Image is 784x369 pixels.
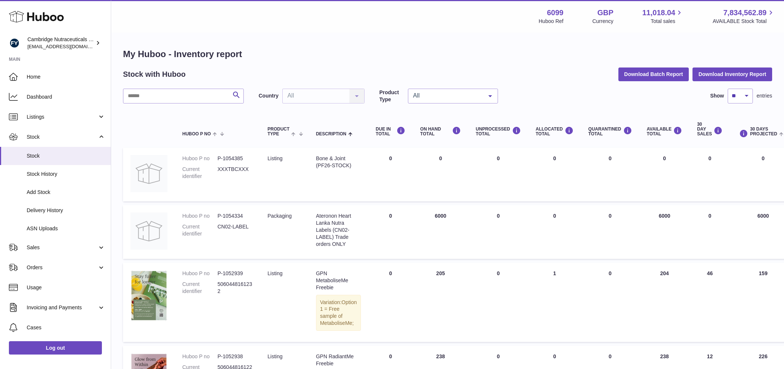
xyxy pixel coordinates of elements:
div: ALLOCATED Total [536,126,574,136]
span: Dashboard [27,93,105,101]
span: 0 [609,155,612,161]
td: 0 [528,205,581,259]
img: product image [130,212,167,250]
dt: Huboo P no [182,270,217,277]
span: 0 [609,270,612,276]
h2: Stock with Huboo [123,69,186,79]
td: 0 [690,205,730,259]
div: Currency [592,18,614,25]
dd: P-1052939 [217,270,253,277]
button: Download Inventory Report [692,67,772,81]
span: Total sales [651,18,684,25]
div: Bone & Joint (PF26-STOCK) [316,155,361,169]
span: Usage [27,284,105,291]
td: 0 [368,263,413,342]
td: 1 [528,263,581,342]
span: Orders [27,264,97,271]
img: product image [130,155,167,192]
dt: Current identifier [182,281,217,295]
span: Stock [27,152,105,159]
td: 6000 [640,205,690,259]
span: Huboo P no [182,132,211,136]
dd: 5060448161232 [217,281,253,295]
span: Product Type [268,127,289,136]
h1: My Huboo - Inventory report [123,48,772,60]
strong: 6099 [547,8,564,18]
span: Home [27,73,105,80]
dt: Huboo P no [182,155,217,162]
td: 0 [413,148,468,201]
td: 0 [468,263,528,342]
td: 0 [528,148,581,201]
button: Download Batch Report [618,67,689,81]
dd: P-1054334 [217,212,253,220]
div: DUE IN TOTAL [376,126,405,136]
span: listing [268,270,282,276]
div: Cambridge Nutraceuticals Ltd [27,36,94,50]
img: huboo@camnutra.com [9,37,20,49]
div: UNPROCESSED Total [476,126,521,136]
span: 0 [609,213,612,219]
td: 46 [690,263,730,342]
dd: P-1052938 [217,353,253,360]
dd: XXXTBCXXX [217,166,253,180]
td: 0 [468,148,528,201]
a: 7,834,562.89 AVAILABLE Stock Total [712,8,775,25]
strong: GBP [597,8,613,18]
span: 30 DAYS PROJECTED [750,127,777,136]
span: Listings [27,113,97,121]
td: 0 [468,205,528,259]
div: Huboo Ref [539,18,564,25]
label: Show [710,92,724,99]
span: Invoicing and Payments [27,304,97,311]
span: Sales [27,244,97,251]
span: Stock History [27,171,105,178]
span: 7,834,562.89 [723,8,767,18]
label: Product Type [379,89,404,103]
span: All [411,92,483,99]
td: 0 [368,148,413,201]
span: AVAILABLE Stock Total [712,18,775,25]
div: ON HAND Total [420,126,461,136]
dt: Current identifier [182,223,217,237]
td: 204 [640,263,690,342]
dd: CN02-LABEL [217,223,253,237]
span: Add Stock [27,189,105,196]
dt: Huboo P no [182,353,217,360]
label: Country [259,92,279,99]
div: GPN RadiantMe Freebie [316,353,361,367]
dt: Current identifier [182,166,217,180]
div: Ateronon Heart Lanka Nutra Labels (CN02-LABEL) Trade orders ONLY [316,212,361,247]
div: AVAILABLE Total [647,126,682,136]
td: 0 [640,148,690,201]
span: packaging [268,213,292,219]
div: Variation: [316,295,361,331]
div: 30 DAY SALES [697,122,722,137]
dd: P-1054385 [217,155,253,162]
span: entries [757,92,772,99]
span: Delivery History [27,207,105,214]
dt: Huboo P no [182,212,217,220]
div: QUARANTINED Total [588,126,632,136]
div: GPN MetaboliseMe Freebie [316,270,361,291]
td: 6000 [413,205,468,259]
span: listing [268,353,282,359]
span: Description [316,132,346,136]
span: listing [268,155,282,161]
img: product image [130,270,167,321]
td: 205 [413,263,468,342]
span: Cases [27,324,105,331]
a: 11,018.04 Total sales [642,8,684,25]
span: ASN Uploads [27,225,105,232]
span: Stock [27,134,97,141]
td: 0 [368,205,413,259]
span: 11,018.04 [642,8,675,18]
span: [EMAIL_ADDRESS][DOMAIN_NAME] [27,43,109,49]
span: 0 [609,353,612,359]
a: Log out [9,341,102,355]
td: 0 [690,148,730,201]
